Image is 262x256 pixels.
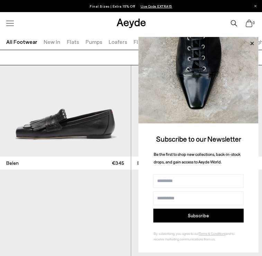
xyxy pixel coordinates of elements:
span: €345 [112,160,124,167]
a: New In [44,38,60,45]
a: Pumps [85,38,102,45]
button: Subscribe [153,209,244,222]
span: Be the first to shop new collections, back-in-stock drops, and gain access to Aeyde World. [154,152,241,164]
span: Belen [137,160,150,167]
a: Loafers [109,38,127,45]
a: All Footwear [6,38,37,45]
span: Subscribe to our Newsletter [156,134,241,143]
span: Belen [6,160,19,167]
a: Terms & Conditions [199,231,226,236]
span: By subscribing, you agree to our [154,231,199,236]
a: Flats [67,38,79,45]
img: ca3f721fb6ff708a270709c41d776025.jpg [138,37,259,123]
a: Flat Sandals [134,38,164,45]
